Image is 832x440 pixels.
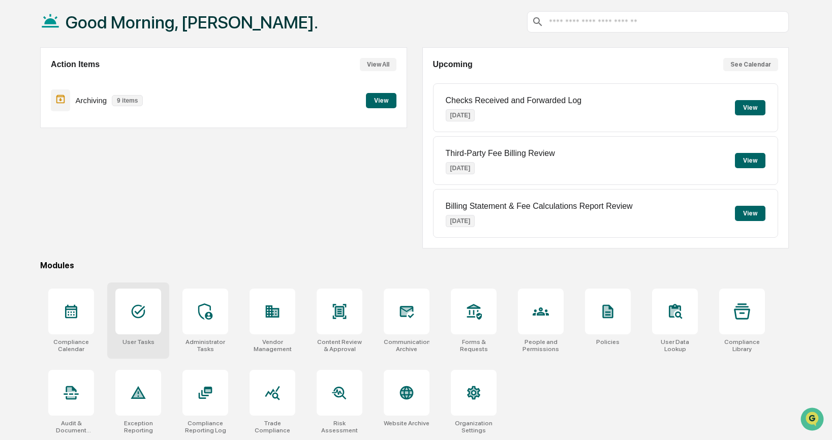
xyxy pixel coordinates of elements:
p: [DATE] [446,215,475,227]
div: 🖐️ [10,129,18,137]
div: Audit & Document Logs [48,420,94,434]
iframe: Open customer support [799,406,827,434]
h1: Good Morning, [PERSON_NAME]. [66,12,318,33]
p: Archiving [75,96,107,105]
a: 🖐️Preclearance [6,124,70,142]
div: Vendor Management [250,338,295,353]
div: Trade Compliance [250,420,295,434]
h2: Upcoming [433,60,473,69]
div: Modules [40,261,789,270]
p: [DATE] [446,162,475,174]
button: See Calendar [723,58,778,71]
div: Content Review & Approval [317,338,362,353]
div: Website Archive [384,420,429,427]
p: Billing Statement & Fee Calculations Report Review [446,202,633,211]
div: Start new chat [35,78,167,88]
div: 🔎 [10,148,18,156]
div: Risk Assessment [317,420,362,434]
h2: Action Items [51,60,100,69]
a: 🔎Data Lookup [6,143,68,162]
div: Compliance Library [719,338,765,353]
p: 9 items [112,95,143,106]
a: View [366,95,396,105]
div: User Tasks [122,338,155,345]
button: View [735,206,765,221]
div: Forms & Requests [451,338,497,353]
span: Attestations [84,128,126,138]
div: Compliance Reporting Log [182,420,228,434]
div: Exception Reporting [115,420,161,434]
a: 🗄️Attestations [70,124,130,142]
button: View All [360,58,396,71]
div: Administrator Tasks [182,338,228,353]
span: Preclearance [20,128,66,138]
p: How can we help? [10,21,185,38]
img: 1746055101610-c473b297-6a78-478c-a979-82029cc54cd1 [10,78,28,96]
p: Third-Party Fee Billing Review [446,149,555,158]
span: Data Lookup [20,147,64,158]
div: Compliance Calendar [48,338,94,353]
div: User Data Lookup [652,338,698,353]
button: View [366,93,396,108]
p: [DATE] [446,109,475,121]
div: Policies [596,338,620,345]
div: We're available if you need us! [35,88,129,96]
button: View [735,100,765,115]
div: Communications Archive [384,338,429,353]
div: Organization Settings [451,420,497,434]
div: 🗄️ [74,129,82,137]
div: People and Permissions [518,338,564,353]
button: Start new chat [173,81,185,93]
p: Checks Received and Forwarded Log [446,96,582,105]
button: View [735,153,765,168]
a: Powered byPylon [72,172,123,180]
span: Pylon [101,172,123,180]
